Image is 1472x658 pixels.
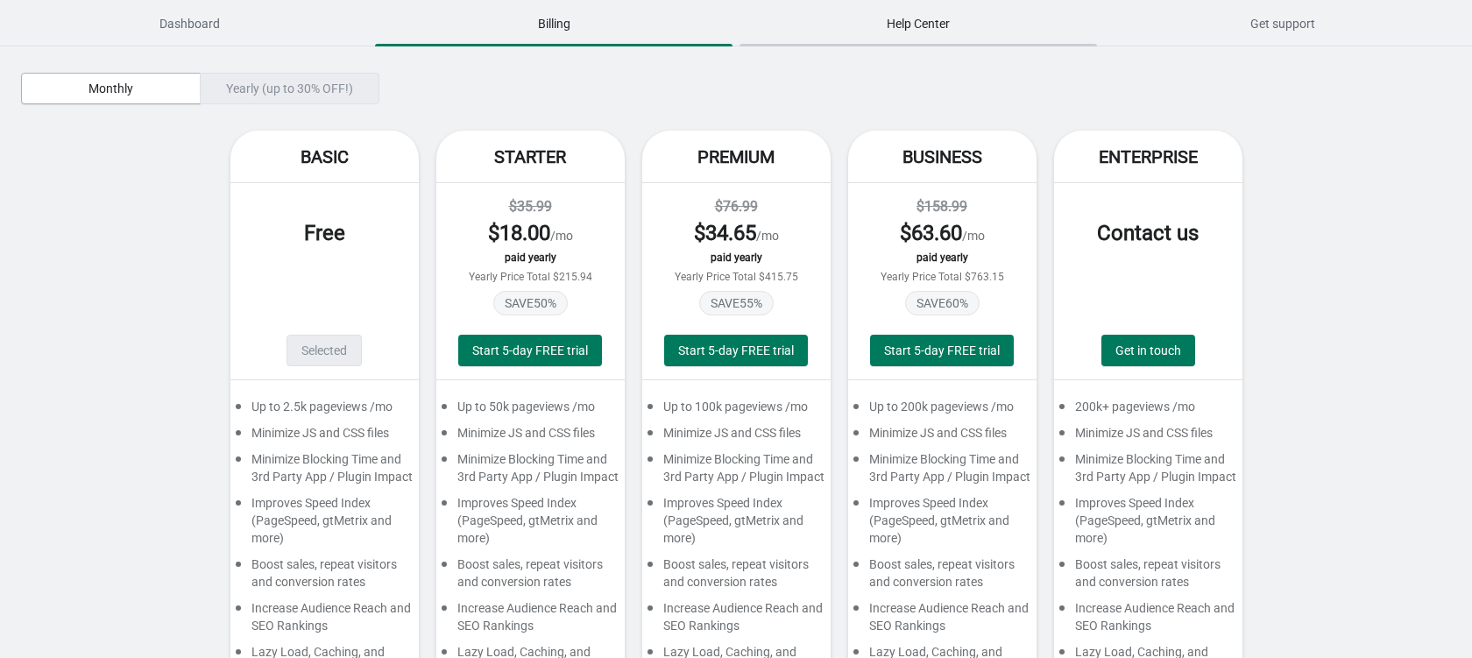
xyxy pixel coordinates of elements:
div: paid yearly [454,251,607,264]
div: Minimize JS and CSS files [230,424,419,450]
div: /mo [866,219,1019,247]
button: Start 5-day FREE trial [664,335,808,366]
div: Improves Speed Index (PageSpeed, gtMetrix and more) [230,494,419,555]
div: Minimize Blocking Time and 3rd Party App / Plugin Impact [436,450,625,494]
div: Increase Audience Reach and SEO Rankings [642,599,831,643]
div: Minimize JS and CSS files [848,424,1037,450]
span: SAVE 60 % [905,291,980,315]
div: Increase Audience Reach and SEO Rankings [848,599,1037,643]
div: Improves Speed Index (PageSpeed, gtMetrix and more) [436,494,625,555]
button: Dashboard [7,1,372,46]
div: Business [848,131,1037,183]
div: Yearly Price Total $215.94 [454,271,607,283]
div: Increase Audience Reach and SEO Rankings [1054,599,1242,643]
span: SAVE 55 % [699,291,774,315]
span: Help Center [740,8,1097,39]
div: Basic [230,131,419,183]
span: SAVE 50 % [493,291,568,315]
button: Start 5-day FREE trial [870,335,1014,366]
div: $76.99 [660,196,813,217]
div: Minimize Blocking Time and 3rd Party App / Plugin Impact [230,450,419,494]
div: /mo [454,219,607,247]
div: paid yearly [866,251,1019,264]
div: Enterprise [1054,131,1242,183]
div: Boost sales, repeat visitors and conversion rates [848,555,1037,599]
div: Up to 200k pageviews /mo [848,398,1037,424]
div: Boost sales, repeat visitors and conversion rates [642,555,831,599]
span: Get in touch [1115,343,1181,357]
span: Get support [1104,8,1461,39]
div: /mo [660,219,813,247]
div: $35.99 [454,196,607,217]
button: Start 5-day FREE trial [458,335,602,366]
span: $ 63.60 [900,221,962,245]
div: Minimize JS and CSS files [1054,424,1242,450]
div: Increase Audience Reach and SEO Rankings [436,599,625,643]
div: Improves Speed Index (PageSpeed, gtMetrix and more) [848,494,1037,555]
div: Increase Audience Reach and SEO Rankings [230,599,419,643]
div: 200k+ pageviews /mo [1054,398,1242,424]
div: $158.99 [866,196,1019,217]
div: Yearly Price Total $763.15 [866,271,1019,283]
div: Minimize Blocking Time and 3rd Party App / Plugin Impact [848,450,1037,494]
div: Boost sales, repeat visitors and conversion rates [1054,555,1242,599]
span: Contact us [1097,221,1199,245]
span: Start 5-day FREE trial [472,343,588,357]
div: Premium [642,131,831,183]
div: Improves Speed Index (PageSpeed, gtMetrix and more) [642,494,831,555]
span: Dashboard [11,8,368,39]
div: Starter [436,131,625,183]
a: Get in touch [1101,335,1195,366]
span: $ 34.65 [694,221,756,245]
div: Improves Speed Index (PageSpeed, gtMetrix and more) [1054,494,1242,555]
div: Yearly Price Total $415.75 [660,271,813,283]
div: Minimize Blocking Time and 3rd Party App / Plugin Impact [1054,450,1242,494]
span: Monthly [88,81,133,96]
div: Minimize Blocking Time and 3rd Party App / Plugin Impact [642,450,831,494]
div: Up to 100k pageviews /mo [642,398,831,424]
div: Minimize JS and CSS files [436,424,625,450]
button: Monthly [21,73,201,104]
div: Boost sales, repeat visitors and conversion rates [436,555,625,599]
div: Minimize JS and CSS files [642,424,831,450]
div: Up to 2.5k pageviews /mo [230,398,419,424]
span: $ 18.00 [488,221,550,245]
span: Free [304,221,345,245]
span: Billing [375,8,732,39]
span: Start 5-day FREE trial [678,343,794,357]
span: Start 5-day FREE trial [884,343,1000,357]
div: Boost sales, repeat visitors and conversion rates [230,555,419,599]
div: paid yearly [660,251,813,264]
div: Up to 50k pageviews /mo [436,398,625,424]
